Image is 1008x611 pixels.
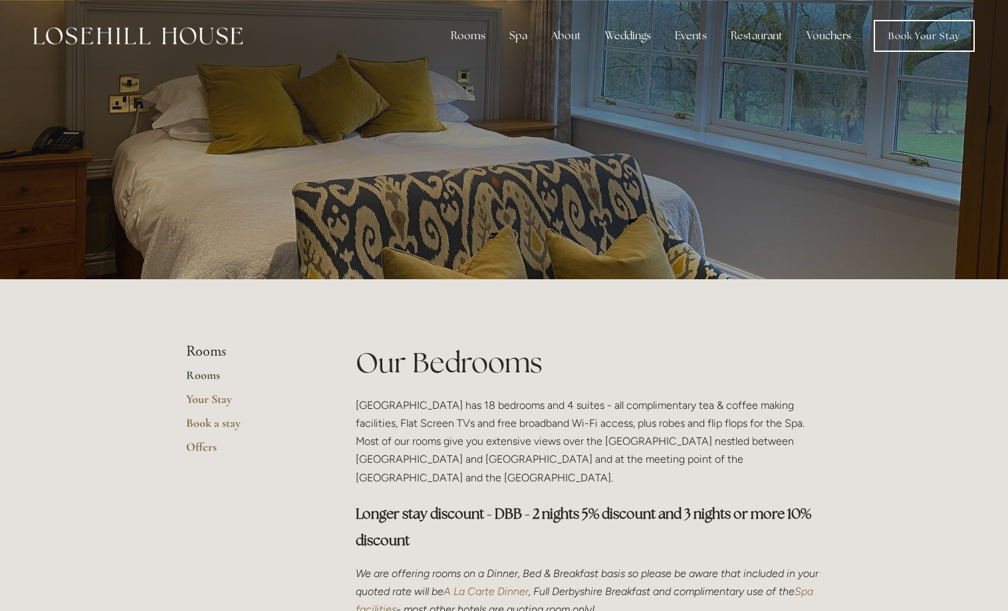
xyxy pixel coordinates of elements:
a: Book Your Stay [874,20,975,52]
a: A La Carte Dinner [443,585,529,598]
div: Events [664,23,717,49]
li: Rooms [186,343,313,360]
a: Offers [186,439,313,463]
a: Vouchers [796,23,862,49]
a: Your Stay [186,392,313,416]
a: Rooms [186,368,313,392]
em: , Full Derbyshire Breakfast and complimentary use of the [529,585,795,598]
strong: Longer stay discount - DBB - 2 nights 5% discount and 3 nights or more 10% discount [356,505,814,549]
div: Rooms [440,23,496,49]
a: Book a stay [186,416,313,439]
div: Spa [499,23,538,49]
em: We are offering rooms on a Dinner, Bed & Breakfast basis so please be aware that included in your... [356,567,821,598]
div: About [541,23,592,49]
img: Losehill House [33,27,243,45]
div: Weddings [594,23,662,49]
h1: Our Bedrooms [356,343,822,382]
p: [GEOGRAPHIC_DATA] has 18 bedrooms and 4 suites - all complimentary tea & coffee making facilities... [356,396,822,487]
div: Restaurant [720,23,793,49]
